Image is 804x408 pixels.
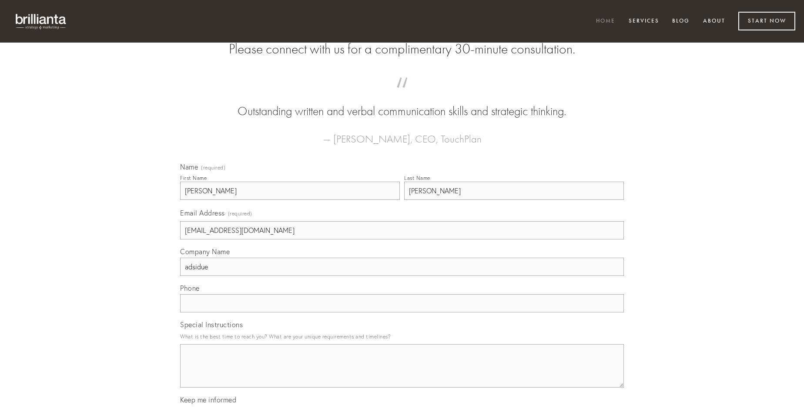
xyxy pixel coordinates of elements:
[194,120,610,148] figcaption: — [PERSON_NAME], CEO, TouchPlan
[180,41,624,57] h2: Please connect with us for a complimentary 30-minute consultation.
[201,165,225,170] span: (required)
[180,163,198,171] span: Name
[180,209,225,217] span: Email Address
[623,14,665,29] a: Services
[180,320,243,329] span: Special Instructions
[9,9,74,34] img: brillianta - research, strategy, marketing
[228,208,252,219] span: (required)
[180,395,236,404] span: Keep me informed
[697,14,731,29] a: About
[667,14,695,29] a: Blog
[738,12,795,30] a: Start Now
[180,331,624,342] p: What is the best time to reach you? What are your unique requirements and timelines?
[194,86,610,120] blockquote: Outstanding written and verbal communication skills and strategic thinking.
[180,284,200,292] span: Phone
[590,14,621,29] a: Home
[180,247,230,256] span: Company Name
[180,175,207,181] div: First Name
[404,175,430,181] div: Last Name
[194,86,610,103] span: “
